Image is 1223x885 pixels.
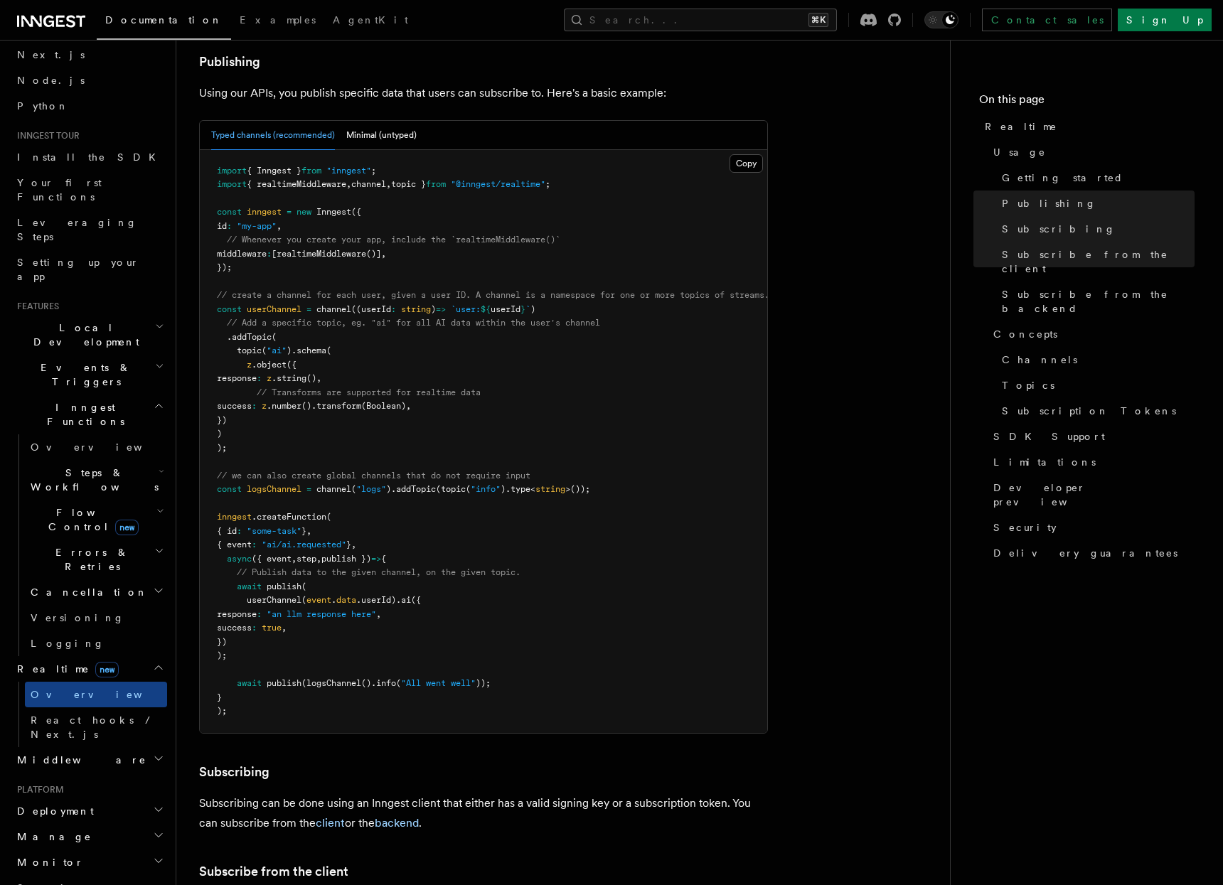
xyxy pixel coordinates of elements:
[17,177,102,203] span: Your first Functions
[262,345,267,355] span: (
[451,179,545,189] span: "@inngest/realtime"
[1002,378,1054,392] span: Topics
[324,4,417,38] a: AgentKit
[311,401,361,411] span: .transform
[301,595,306,605] span: (
[11,747,167,773] button: Middleware
[272,373,306,383] span: .string
[993,481,1195,509] span: Developer preview
[333,14,408,26] span: AgentKit
[262,540,346,549] span: "ai/ai.requested"
[227,554,252,564] span: async
[217,692,222,702] span: }
[11,93,167,119] a: Python
[267,678,301,688] span: publish
[316,554,321,564] span: ,
[924,11,958,28] button: Toggle dark mode
[530,304,535,314] span: )
[115,520,139,535] span: new
[217,221,227,231] span: id
[988,540,1195,566] a: Delivery guarantees
[436,484,441,494] span: (
[996,165,1195,191] a: Getting started
[11,662,119,676] span: Realtime
[25,434,167,460] a: Overview
[306,484,311,494] span: =
[247,360,252,370] span: z
[237,678,262,688] span: await
[564,9,837,31] button: Search...⌘K
[336,595,356,605] span: data
[11,360,155,389] span: Events & Triggers
[471,484,501,494] span: "info"
[217,166,247,176] span: import
[217,304,242,314] span: const
[436,304,446,314] span: =>
[31,714,156,740] span: React hooks / Next.js
[272,249,277,259] span: [
[217,540,252,549] span: { event
[306,526,311,536] span: ,
[396,678,401,688] span: (
[11,656,167,682] button: Realtimenew
[996,281,1195,321] a: Subscribe from the backend
[351,304,391,314] span: ((userId
[247,179,346,189] span: { realtimeMiddleware
[371,166,376,176] span: ;
[287,345,292,355] span: )
[25,540,167,579] button: Errors & Retries
[476,678,491,688] span: ));
[227,318,600,328] span: // Add a specific topic, eg. "ai" for all AI data within the user's channel
[17,151,164,163] span: Install the SDK
[262,401,267,411] span: z
[996,216,1195,242] a: Subscribing
[252,623,257,633] span: :
[351,207,361,217] span: ({
[11,355,167,395] button: Events & Triggers
[520,304,525,314] span: }
[401,304,431,314] span: string
[993,546,1177,560] span: Delivery guarantees
[217,650,227,660] span: );
[451,304,481,314] span: `user:
[301,166,321,176] span: from
[217,623,252,633] span: success
[376,609,381,619] span: ,
[217,512,252,522] span: inngest
[11,682,167,747] div: Realtimenew
[386,484,391,494] span: )
[11,434,167,656] div: Inngest Functions
[199,83,768,103] p: Using our APIs, you publish specific data that users can subscribe to. Here's a basic example:
[391,304,396,314] span: :
[267,345,287,355] span: "ai"
[306,595,331,605] span: event
[247,207,282,217] span: inngest
[441,484,466,494] span: topic
[993,520,1057,535] span: Security
[237,345,262,355] span: topic
[391,484,436,494] span: .addTopic
[996,372,1195,398] a: Topics
[217,249,267,259] span: middleware
[730,154,763,173] button: Copy
[282,623,287,633] span: ,
[996,242,1195,281] a: Subscribe from the client
[105,14,223,26] span: Documentation
[11,315,167,355] button: Local Development
[252,554,292,564] span: ({ event
[381,554,386,564] span: {
[31,638,105,649] span: Logging
[257,373,262,383] span: :
[252,360,287,370] span: .object
[17,217,137,242] span: Leveraging Steps
[252,512,326,522] span: .createFunction
[11,824,167,849] button: Manage
[11,130,80,141] span: Inngest tour
[240,14,316,26] span: Examples
[199,762,269,782] a: Subscribing
[979,114,1195,139] a: Realtime
[371,554,381,564] span: =>
[481,304,491,314] span: ${
[565,484,590,494] span: >());
[316,373,321,383] span: ,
